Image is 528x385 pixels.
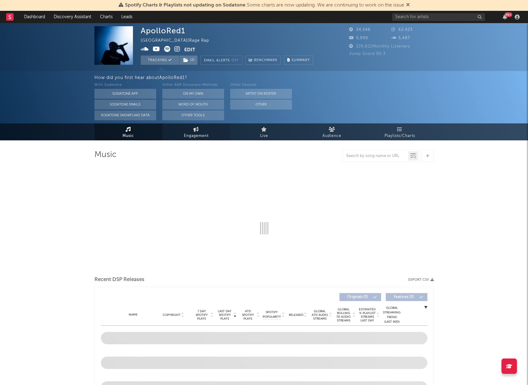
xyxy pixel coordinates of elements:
[359,308,376,322] span: Estimated % Playlist Streams Last Day
[254,57,277,64] span: Benchmark
[231,59,239,62] em: Off
[162,81,224,89] div: Other A&R Discovery Methods
[141,37,216,44] div: [GEOGRAPHIC_DATA] | Rage Rap
[94,110,156,120] button: Sodatone Snowflake Data
[94,89,156,99] button: Sodatone App
[349,52,385,56] span: Jump Score: 90.3
[503,14,507,19] button: 99+
[94,123,162,140] a: Music
[163,313,181,317] span: Copyright
[113,313,154,317] div: Name
[289,313,303,317] span: Released
[230,81,292,89] div: Other Sources
[125,3,404,8] span: : Some charts are now updating. We are continuing to work on the issue
[406,3,410,8] span: Dismiss
[123,132,134,140] span: Music
[322,132,341,140] span: Audience
[201,56,242,65] button: Email AlertsOff
[366,123,434,140] a: Playlists/Charts
[162,100,224,110] button: Word Of Mouth
[162,110,224,120] button: Other Tools
[125,3,245,8] span: Spotify Charts & Playlists not updating on Sodatone
[184,132,209,140] span: Engagement
[162,123,230,140] a: Engagement
[240,309,256,321] span: ATD Spotify Plays
[193,309,210,321] span: 7 Day Spotify Plays
[217,309,233,321] span: Last Day Spotify Plays
[284,56,313,65] button: Summary
[117,11,137,23] a: Leads
[505,12,512,17] div: 99 +
[245,56,281,65] a: Benchmark
[349,36,368,40] span: 5,900
[96,11,117,23] a: Charts
[298,123,366,140] a: Audience
[179,56,198,65] span: ( 2 )
[385,132,415,140] span: Playlists/Charts
[260,132,268,140] span: Live
[141,56,179,65] button: Tracking
[162,89,224,99] button: On My Own
[141,26,185,35] div: ApolloRed1
[94,276,144,284] span: Recent DSP Releases
[184,46,195,54] button: Edit
[94,81,156,89] div: With Sodatone
[335,308,352,322] span: Global Rolling 7D Audio Streams
[20,11,49,23] a: Dashboard
[383,306,401,324] div: Global Streaming Trend (Last 60D)
[349,28,371,32] span: 24,546
[343,154,408,159] input: Search by song name or URL
[180,56,197,65] button: (2)
[94,100,156,110] button: Sodatone Emails
[343,295,372,299] span: Originals ( 0 )
[386,293,427,301] button: Features(0)
[408,278,434,282] button: Export CSV
[391,36,410,40] span: 5,487
[392,13,485,21] input: Search for artists
[263,310,281,319] span: Spotify Popularity
[349,44,410,48] span: 129,822 Monthly Listeners
[390,295,418,299] span: Features ( 0 )
[311,309,328,321] span: Global ATD Audio Streams
[292,59,310,62] span: Summary
[230,100,292,110] button: Other
[230,123,298,140] a: Live
[339,293,381,301] button: Originals(0)
[49,11,96,23] a: Discovery Assistant
[230,89,292,99] button: Artist on Roster
[391,28,413,32] span: 62,423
